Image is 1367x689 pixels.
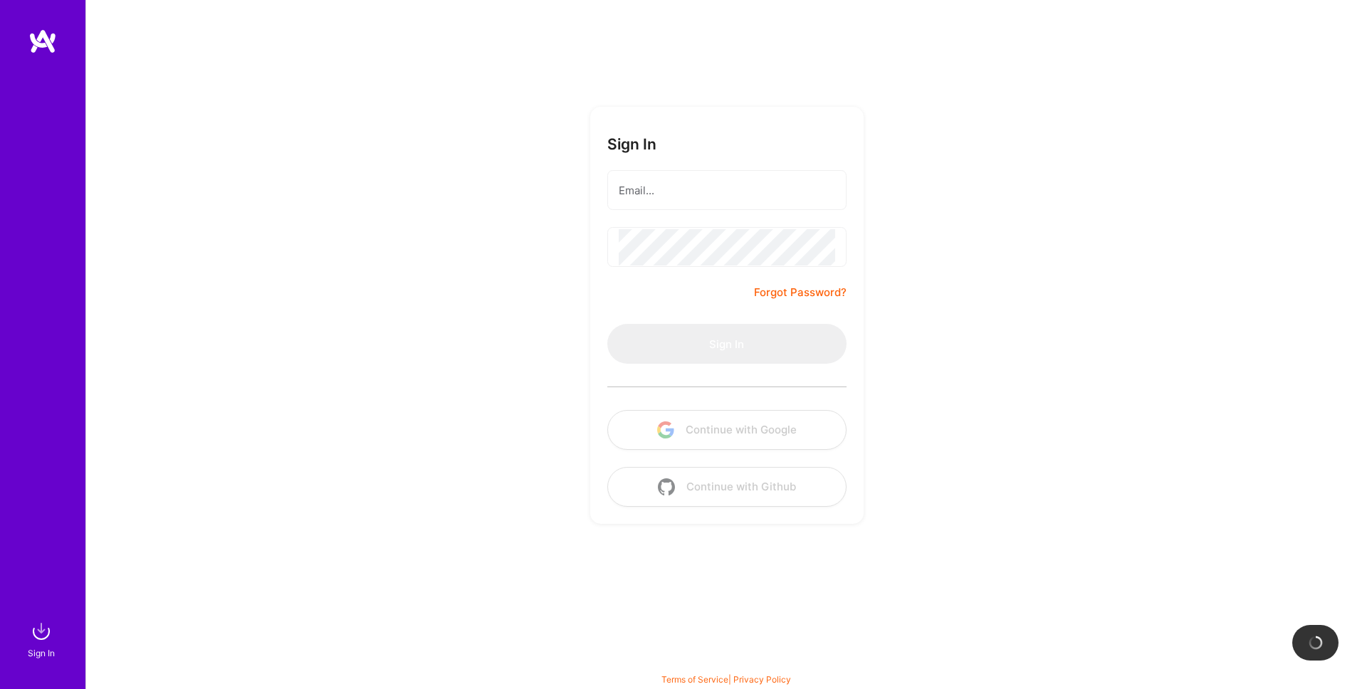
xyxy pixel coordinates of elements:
[658,478,675,495] img: icon
[657,421,674,438] img: icon
[607,324,847,364] button: Sign In
[28,28,57,54] img: logo
[1307,634,1324,651] img: loading
[27,617,56,646] img: sign in
[607,410,847,450] button: Continue with Google
[733,674,791,685] a: Privacy Policy
[607,135,656,153] h3: Sign In
[661,674,791,685] span: |
[619,172,835,209] input: Email...
[28,646,55,661] div: Sign In
[754,284,847,301] a: Forgot Password?
[85,646,1367,682] div: © 2025 ATeams Inc., All rights reserved.
[607,467,847,507] button: Continue with Github
[30,617,56,661] a: sign inSign In
[661,674,728,685] a: Terms of Service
